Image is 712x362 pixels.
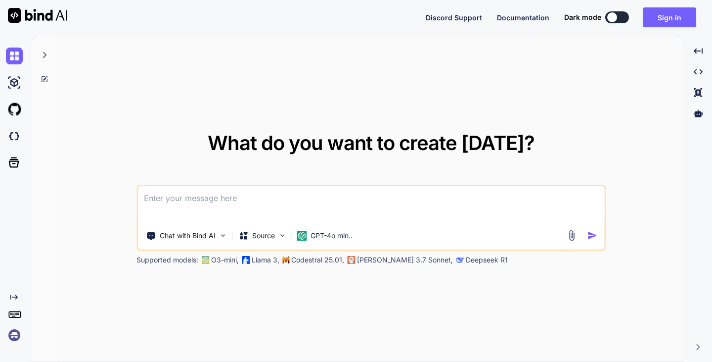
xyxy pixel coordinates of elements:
[6,327,23,344] img: signin
[208,131,534,155] span: What do you want to create [DATE]?
[201,256,209,264] img: GPT-4
[219,231,227,240] img: Pick Tools
[160,231,216,241] p: Chat with Bind AI
[6,128,23,145] img: darkCloudIdeIcon
[136,255,198,265] p: Supported models:
[347,256,355,264] img: claude
[497,12,549,23] button: Documentation
[282,257,289,263] img: Mistral-AI
[566,230,577,241] img: attachment
[252,231,275,241] p: Source
[643,7,696,27] button: Sign in
[6,74,23,91] img: ai-studio
[297,231,307,241] img: GPT-4o mini
[8,8,67,23] img: Bind AI
[291,255,344,265] p: Codestral 25.01,
[357,255,453,265] p: [PERSON_NAME] 3.7 Sonnet,
[426,12,482,23] button: Discord Support
[497,13,549,22] span: Documentation
[6,101,23,118] img: githubLight
[311,231,353,241] p: GPT-4o min..
[211,255,239,265] p: O3-mini,
[426,13,482,22] span: Discord Support
[252,255,279,265] p: Llama 3,
[456,256,464,264] img: claude
[242,256,250,264] img: Llama2
[6,48,23,64] img: chat
[564,12,601,22] span: Dark mode
[587,230,597,241] img: icon
[466,255,508,265] p: Deepseek R1
[278,231,286,240] img: Pick Models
